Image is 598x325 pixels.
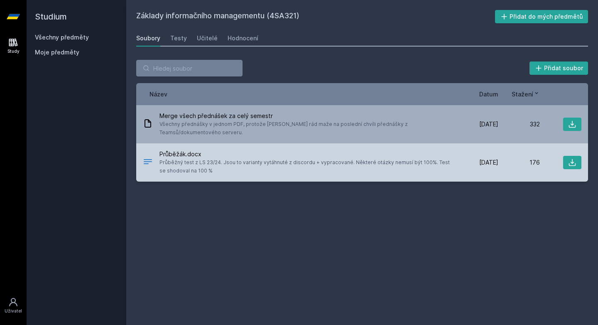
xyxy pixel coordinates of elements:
[35,34,89,41] a: Všechny předměty
[495,10,588,23] button: Přidat do mých předmětů
[7,48,20,54] div: Study
[2,33,25,59] a: Study
[498,158,540,167] div: 176
[228,30,258,47] a: Hodnocení
[479,158,498,167] span: [DATE]
[136,34,160,42] div: Soubory
[136,60,243,76] input: Hledej soubor
[479,120,498,128] span: [DATE]
[159,112,453,120] span: Merge všech přednášek za celý semestr
[170,34,187,42] div: Testy
[228,34,258,42] div: Hodnocení
[35,48,79,57] span: Moje předměty
[170,30,187,47] a: Testy
[136,10,495,23] h2: Základy informačního managementu (4SA321)
[529,62,588,75] button: Přidat soubor
[512,90,533,98] span: Stažení
[197,30,218,47] a: Učitelé
[512,90,540,98] button: Stažení
[136,30,160,47] a: Soubory
[159,120,453,137] span: Všechny přednášky v jednom PDF, protože [PERSON_NAME] rád maže na poslední chvíli přednášky z Tea...
[5,308,22,314] div: Uživatel
[143,157,153,169] div: DOCX
[159,150,453,158] span: Průběžák.docx
[197,34,218,42] div: Učitelé
[159,158,453,175] span: Průběžný test z LS 23/24. Jsou to varianty vytáhnuté z discordu + vypracované. Některé otázky nem...
[498,120,540,128] div: 332
[479,90,498,98] button: Datum
[2,293,25,318] a: Uživatel
[149,90,167,98] button: Název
